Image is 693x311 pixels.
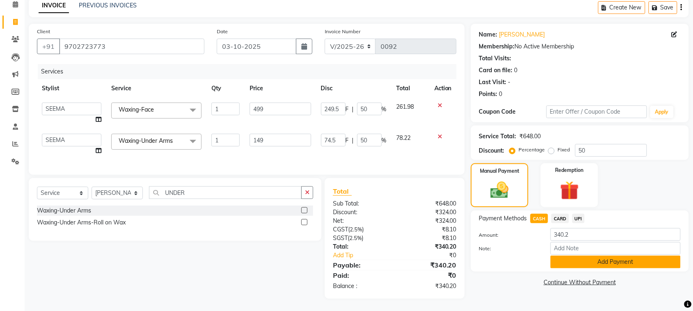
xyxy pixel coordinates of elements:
[327,260,395,270] div: Payable:
[37,79,106,98] th: Stylist
[406,251,463,260] div: ₹0
[479,90,498,98] div: Points:
[173,137,177,144] a: x
[473,278,687,287] a: Continue Without Payment
[327,199,395,208] div: Sub Total:
[59,39,204,54] input: Search by Name/Mobile/Email/Code
[551,228,681,241] input: Amount
[79,2,137,9] a: PREVIOUS INVOICES
[551,242,681,255] input: Add Note
[485,180,514,201] img: _cash.svg
[346,136,349,145] span: F
[479,214,527,223] span: Payment Methods
[327,270,395,280] div: Paid:
[479,132,516,141] div: Service Total:
[382,136,387,145] span: %
[38,64,463,79] div: Services
[327,282,395,290] div: Balance :
[395,242,463,251] div: ₹340.20
[149,186,302,199] input: Search or Scan
[479,107,546,116] div: Coupon Code
[37,218,126,227] div: Waxing-Under Arms-Roll on Wax
[325,28,360,35] label: Invoice Number
[37,39,60,54] button: +91
[327,251,406,260] a: Add Tip
[327,225,395,234] div: ( )
[207,79,245,98] th: Qty
[473,245,544,252] label: Note:
[551,214,569,223] span: CARD
[352,136,354,145] span: |
[429,79,457,98] th: Action
[395,217,463,225] div: ₹324.00
[395,234,463,242] div: ₹8.10
[395,282,463,290] div: ₹340.20
[352,105,354,114] span: |
[508,78,511,87] div: -
[327,208,395,217] div: Discount:
[479,146,505,155] div: Discount:
[514,66,518,75] div: 0
[154,106,158,113] a: x
[327,234,395,242] div: ( )
[520,132,541,141] div: ₹648.00
[382,105,387,114] span: %
[473,231,544,239] label: Amount:
[245,79,316,98] th: Price
[395,260,463,270] div: ₹340.20
[480,167,519,175] label: Manual Payment
[397,134,411,142] span: 78.22
[499,90,503,98] div: 0
[479,66,513,75] div: Card on file:
[554,179,585,202] img: _gift.svg
[572,214,585,223] span: UPI
[119,106,154,113] span: Waxing-Face
[479,30,498,39] div: Name:
[327,242,395,251] div: Total:
[551,256,681,268] button: Add Payment
[479,78,507,87] div: Last Visit:
[519,146,545,153] label: Percentage
[106,79,207,98] th: Service
[333,234,348,242] span: SGST
[392,79,429,98] th: Total
[316,79,392,98] th: Disc
[349,235,362,241] span: 2.5%
[119,137,173,144] span: Waxing-Under Arms
[479,42,681,51] div: No Active Membership
[546,105,647,118] input: Enter Offer / Coupon Code
[37,206,91,215] div: Waxing-Under Arms
[650,106,674,118] button: Apply
[217,28,228,35] label: Date
[395,270,463,280] div: ₹0
[395,208,463,217] div: ₹324.00
[479,54,512,63] div: Total Visits:
[346,105,349,114] span: F
[37,28,50,35] label: Client
[333,187,352,196] span: Total
[333,226,348,233] span: CGST
[530,214,548,223] span: CASH
[649,1,677,14] button: Save
[327,217,395,225] div: Net:
[598,1,645,14] button: Create New
[555,167,584,174] label: Redemption
[499,30,545,39] a: [PERSON_NAME]
[395,225,463,234] div: ₹8.10
[397,103,414,110] span: 261.98
[395,199,463,208] div: ₹648.00
[350,226,362,233] span: 2.5%
[558,146,570,153] label: Fixed
[479,42,515,51] div: Membership:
